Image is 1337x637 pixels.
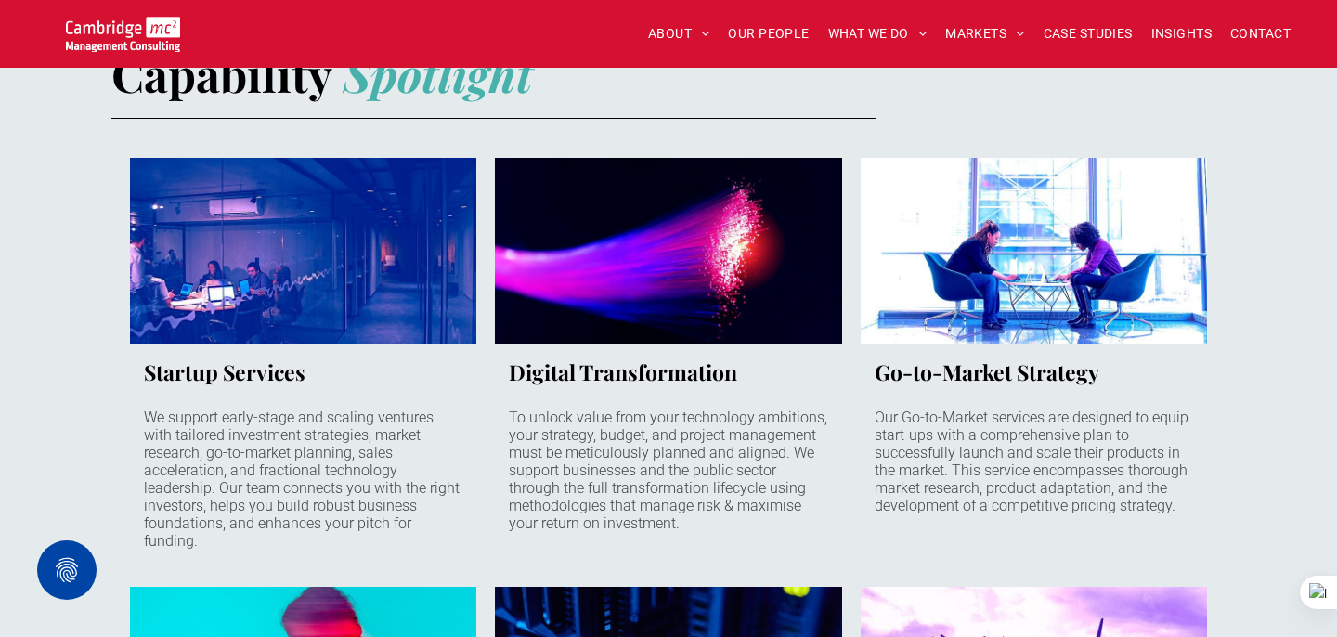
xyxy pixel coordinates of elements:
[1142,19,1221,48] a: INSIGHTS
[639,19,720,48] a: ABOUT
[66,17,180,52] img: Go to Homepage
[719,19,818,48] a: OUR PEOPLE
[819,19,937,48] a: WHAT WE DO
[144,409,462,550] p: We support early-stage and scaling ventures with tailored investment strategies, market research,...
[344,43,533,105] strong: Spotlight
[1221,19,1300,48] a: CONTACT
[120,152,487,349] a: Late night office behind glass with people working on laptops
[509,357,737,386] h3: Digital Transformation
[1034,19,1142,48] a: CASE STUDIES
[861,158,1207,344] a: Two women sitting opposite each other in comfy office chairs working on laptops. Huge window fill...
[495,158,841,344] a: Fibre optic cable fibres lit up in neon colours on a black background
[144,357,305,386] h3: Startup Services
[936,19,1033,48] a: MARKETS
[66,19,180,39] a: Your Business Transformed | Cambridge Management Consulting
[111,43,332,105] strong: Capability
[509,409,827,532] p: To unlock value from your technology ambitions, your strategy, budget, and project management mus...
[875,409,1193,514] p: Our Go-to-Market services are designed to equip start-ups with a comprehensive plan to successful...
[875,357,1099,386] h3: Go-to-Market Strategy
